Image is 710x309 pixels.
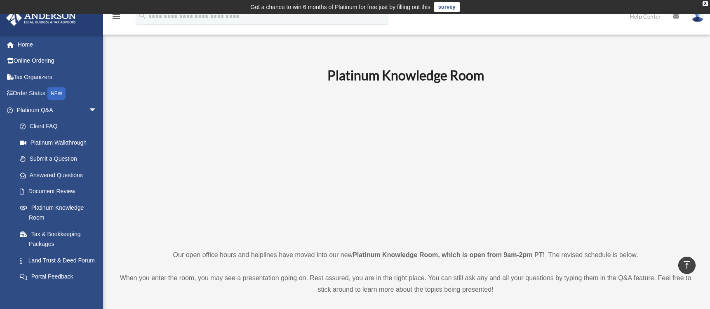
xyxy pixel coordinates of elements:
[250,2,430,12] div: Get a chance to win 6 months of Platinum for free just by filling out this
[434,2,460,12] a: survey
[282,95,529,234] iframe: 231110_Toby_KnowledgeRoom
[118,272,694,295] p: When you enter the room, you may see a presentation going on. Rest assured, you are in the right ...
[12,118,109,135] a: Client FAQ
[12,199,105,226] a: Platinum Knowledge Room
[703,1,708,6] div: close
[12,183,109,200] a: Document Review
[327,67,484,83] b: Platinum Knowledge Room
[118,249,694,261] p: Our open office hours and helplines have moved into our new ! The revised schedule is below.
[353,251,543,258] strong: Platinum Knowledge Room, which is open from 9am-2pm PT
[691,10,704,22] img: User Pic
[111,12,121,21] i: menu
[12,167,109,183] a: Answered Questions
[12,252,109,269] a: Land Trust & Deed Forum
[47,87,66,100] div: NEW
[682,260,692,270] i: vertical_align_top
[6,102,109,118] a: Platinum Q&Aarrow_drop_down
[12,226,109,252] a: Tax & Bookkeeping Packages
[4,10,78,26] img: Anderson Advisors Platinum Portal
[12,134,109,151] a: Platinum Walkthrough
[678,257,696,274] a: vertical_align_top
[6,69,109,85] a: Tax Organizers
[6,85,109,102] a: Order StatusNEW
[111,14,121,21] a: menu
[138,11,147,20] i: search
[12,269,109,285] a: Portal Feedback
[6,36,109,53] a: Home
[12,151,109,167] a: Submit a Question
[6,53,109,69] a: Online Ordering
[89,102,105,119] span: arrow_drop_down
